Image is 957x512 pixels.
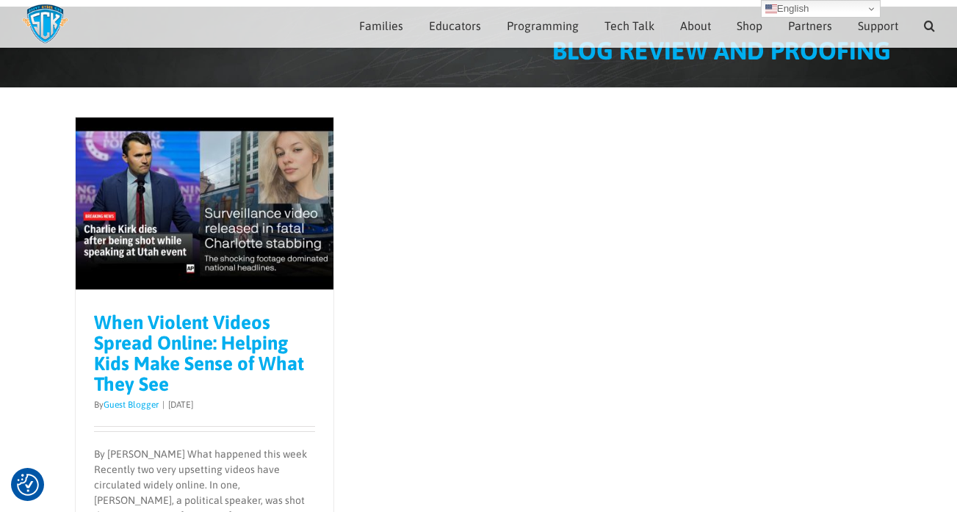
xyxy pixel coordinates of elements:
img: Revisit consent button [17,474,39,496]
span: Programming [507,20,579,32]
span: | [159,400,168,410]
span: Tech Talk [604,20,654,32]
span: Families [359,20,403,32]
span: Partners [788,20,832,32]
a: Guest Blogger [104,400,159,410]
span: Support [858,20,898,32]
span: Educators [429,20,481,32]
span: BLOG REVIEW AND PROOFING [552,36,891,65]
img: en [765,3,777,15]
button: Consent Preferences [17,474,39,496]
p: By [94,398,315,411]
img: Savvy Cyber Kids Logo [22,4,68,44]
a: When Violent Videos Spread Online: Helping Kids Make Sense of What They See [94,311,304,395]
span: Shop [737,20,762,32]
span: About [680,20,711,32]
span: [DATE] [168,400,193,410]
